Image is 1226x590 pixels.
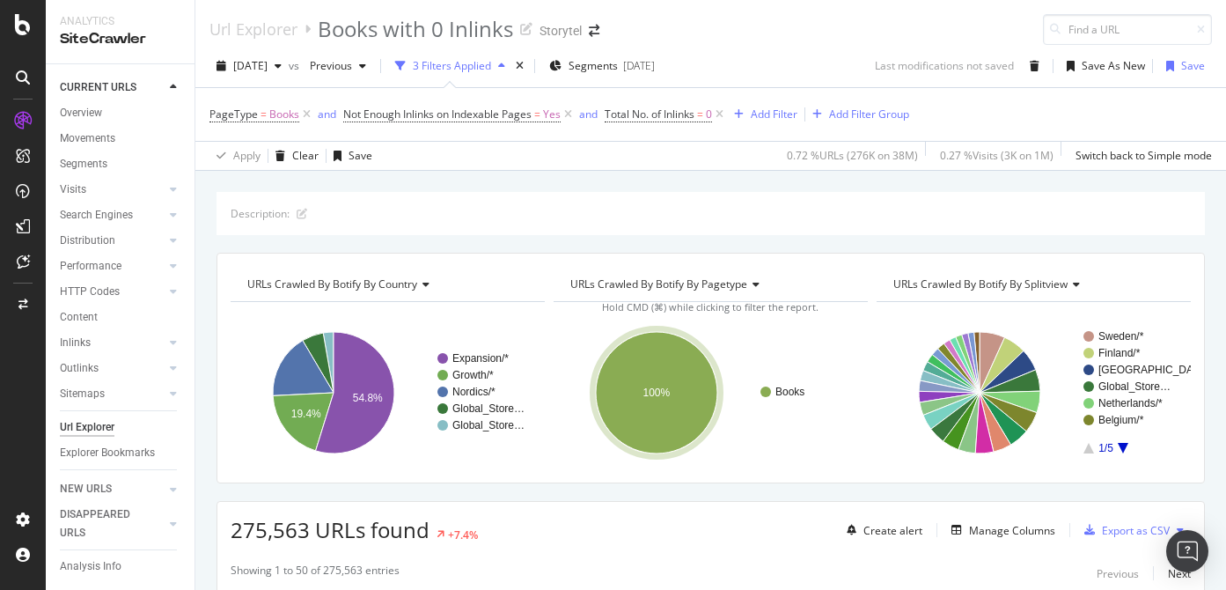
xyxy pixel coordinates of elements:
div: Export as CSV [1102,523,1170,538]
button: Add Filter [727,104,797,125]
button: and [579,106,598,122]
button: Switch back to Simple mode [1068,142,1212,170]
span: Total No. of Inlinks [605,107,694,122]
a: Outlinks [60,359,165,378]
a: Sitemaps [60,385,165,403]
text: 1/5 [1098,442,1113,454]
div: Apply [233,148,261,163]
div: Performance [60,257,121,276]
svg: A chart. [877,316,1191,469]
div: Showing 1 to 50 of 275,563 entries [231,563,400,584]
div: Sitemaps [60,385,105,403]
a: Analysis Info [60,557,182,576]
div: DISAPPEARED URLS [60,505,149,542]
a: Search Engines [60,206,165,225]
button: Apply [209,142,261,170]
div: Inlinks [60,334,91,352]
span: Yes [543,102,561,127]
div: Movements [60,129,115,148]
div: Previous [1097,566,1139,581]
button: Export as CSV [1077,516,1170,544]
button: 3 Filters Applied [388,52,512,80]
span: Hold CMD (⌘) while clicking to filter the report. [602,300,819,313]
div: Analysis Info [60,557,121,576]
h4: URLs Crawled By Botify By splitview [890,270,1175,299]
span: PageType [209,107,258,122]
div: Save As New [1082,58,1145,73]
div: Outlinks [60,359,99,378]
text: Nordics/* [452,386,496,398]
button: Segments[DATE] [542,52,662,80]
div: Overview [60,104,102,122]
span: URLs Crawled By Botify By country [247,277,417,291]
div: Content [60,308,98,327]
button: Previous [303,52,373,80]
div: and [579,107,598,122]
a: Performance [60,257,165,276]
div: Open Intercom Messenger [1166,530,1208,572]
div: times [512,57,527,75]
text: Global_Store… [452,402,525,415]
div: and [318,107,336,122]
span: Previous [303,58,352,73]
a: NEW URLS [60,480,165,498]
text: [GEOGRAPHIC_DATA]/* [1098,364,1215,376]
button: Save [1159,52,1205,80]
div: 3 Filters Applied [413,58,491,73]
text: Global_Store… [1098,380,1171,393]
div: CURRENT URLS [60,78,136,97]
text: Growth/* [452,369,494,381]
div: [DATE] [623,58,655,73]
span: Not Enough Inlinks on Indexable Pages [343,107,532,122]
div: 0.72 % URLs ( 276K on 38M ) [787,148,918,163]
div: Create alert [863,523,922,538]
a: CURRENT URLS [60,78,165,97]
input: Find a URL [1043,14,1212,45]
span: 0 [706,102,712,127]
div: Explorer Bookmarks [60,444,155,462]
div: Add Filter Group [829,107,909,122]
a: Movements [60,129,182,148]
span: = [697,107,703,122]
a: HTTP Codes [60,283,165,301]
a: Segments [60,155,182,173]
span: = [261,107,267,122]
span: = [534,107,540,122]
span: URLs Crawled By Botify By splitview [893,277,1068,291]
div: Save [349,148,372,163]
a: Url Explorer [60,418,182,437]
div: Switch back to Simple mode [1076,148,1212,163]
div: Url Explorer [209,19,297,39]
button: Save [327,142,372,170]
a: Overview [60,104,182,122]
a: Explorer Bookmarks [60,444,182,462]
button: Manage Columns [944,520,1055,541]
div: Analytics [60,14,180,29]
h4: URLs Crawled By Botify By pagetype [567,270,852,299]
div: HTTP Codes [60,283,120,301]
a: Distribution [60,232,165,250]
div: SiteCrawler [60,29,180,49]
text: 19.4% [291,409,321,421]
a: Visits [60,181,165,199]
text: Belgium/* [1098,414,1144,426]
span: 2025 Jul. 4th [233,58,268,73]
div: 0.27 % Visits ( 3K on 1M ) [940,148,1053,163]
button: Clear [268,142,319,170]
div: Description: [231,206,290,221]
button: and [318,106,336,122]
h4: URLs Crawled By Botify By country [244,270,529,299]
div: Add Filter [751,107,797,122]
div: Distribution [60,232,115,250]
a: Inlinks [60,334,165,352]
text: Global_Store… [452,419,525,431]
div: +7.4% [448,527,478,542]
button: Save As New [1060,52,1145,80]
text: 54.8% [353,392,383,404]
div: Segments [60,155,107,173]
button: Next [1168,563,1191,584]
span: 275,563 URLs found [231,515,429,544]
button: [DATE] [209,52,289,80]
span: Segments [569,58,618,73]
